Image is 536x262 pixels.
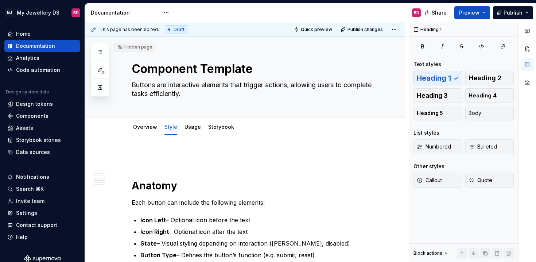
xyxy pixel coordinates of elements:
[465,106,514,120] button: Body
[465,88,514,103] button: Heading 4
[4,64,80,76] a: Code automation
[182,119,204,134] div: Usage
[465,173,514,188] button: Quote
[132,179,376,192] h1: Anatomy
[117,44,152,50] div: Hidden page
[421,6,451,19] button: Share
[140,227,376,236] p: – Optional icon after the text
[17,9,59,16] div: My Jewellery DS
[16,221,57,229] div: Contact support
[413,129,439,136] div: List styles
[469,74,501,82] span: Heading 2
[413,163,444,170] div: Other styles
[162,119,180,134] div: Style
[16,136,61,144] div: Storybook stories
[413,61,441,68] div: Text styles
[454,6,490,19] button: Preview
[4,98,80,110] a: Design tokens
[16,100,53,108] div: Design tokens
[4,134,80,146] a: Storybook stories
[4,171,80,183] button: Notifications
[4,183,80,195] button: Search ⌘K
[133,124,157,130] a: Overview
[205,119,237,134] div: Storybook
[4,195,80,207] a: Invite team
[16,112,48,120] div: Components
[4,110,80,122] a: Components
[469,143,497,150] span: Bulleted
[469,177,492,184] span: Quote
[4,219,80,231] button: Contact support
[140,251,176,259] strong: Button Type
[132,198,376,207] p: Each button can include the following elements:
[16,185,44,193] div: Search ⌘K
[4,231,80,243] button: Help
[185,124,201,130] a: Usage
[417,92,448,99] span: Heading 3
[140,228,169,235] strong: Icon Right
[140,240,157,247] strong: State
[140,239,376,248] p: – Visual styling depending on interaction ([PERSON_NAME], disabled)
[16,173,49,181] div: Notifications
[16,54,39,62] div: Analytics
[16,124,33,132] div: Assets
[432,9,447,16] span: Share
[493,6,533,19] button: Publish
[208,124,234,130] a: Storybook
[91,9,160,16] div: Documentation
[16,197,44,205] div: Invite team
[4,207,80,219] a: Settings
[100,27,159,32] span: This page has been edited.
[465,139,514,154] button: Bulleted
[413,88,462,103] button: Heading 3
[6,89,49,95] div: Design system data
[16,42,55,50] div: Documentation
[417,109,443,117] span: Heading 5
[164,124,177,130] a: Style
[459,9,479,16] span: Preview
[504,9,523,16] span: Publish
[417,177,442,184] span: Callout
[292,24,335,35] button: Quick preview
[130,119,160,134] div: Overview
[413,248,449,258] div: Block actions
[16,66,60,74] div: Code automation
[417,143,451,150] span: Numbered
[130,79,374,100] textarea: Buttons are interactive elements that trigger actions, allowing users to complete tasks efficiently.
[301,27,332,32] span: Quick preview
[413,139,462,154] button: Numbered
[140,216,376,224] p: – Optional icon before the text
[140,216,166,224] strong: Icon Left
[4,40,80,52] a: Documentation
[73,10,79,16] div: BD
[174,27,185,32] span: Draft
[16,30,31,38] div: Home
[1,5,83,20] button: MJMy Jewellery DSBD
[413,106,462,120] button: Heading 5
[4,28,80,40] a: Home
[414,10,419,16] div: BD
[4,146,80,158] a: Data sources
[4,122,80,134] a: Assets
[338,24,386,35] button: Publish changes
[347,27,383,32] span: Publish changes
[16,209,37,217] div: Settings
[469,92,497,99] span: Heading 4
[413,173,462,188] button: Callout
[16,234,28,241] div: Help
[4,52,80,64] a: Analytics
[130,60,374,78] textarea: Component Template
[100,70,106,76] span: 2
[465,71,514,85] button: Heading 2
[469,109,481,117] span: Body
[5,8,14,17] div: MJ
[140,251,376,259] p: – Defines the button’s function (e.g. submit, reset)
[16,149,50,156] div: Data sources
